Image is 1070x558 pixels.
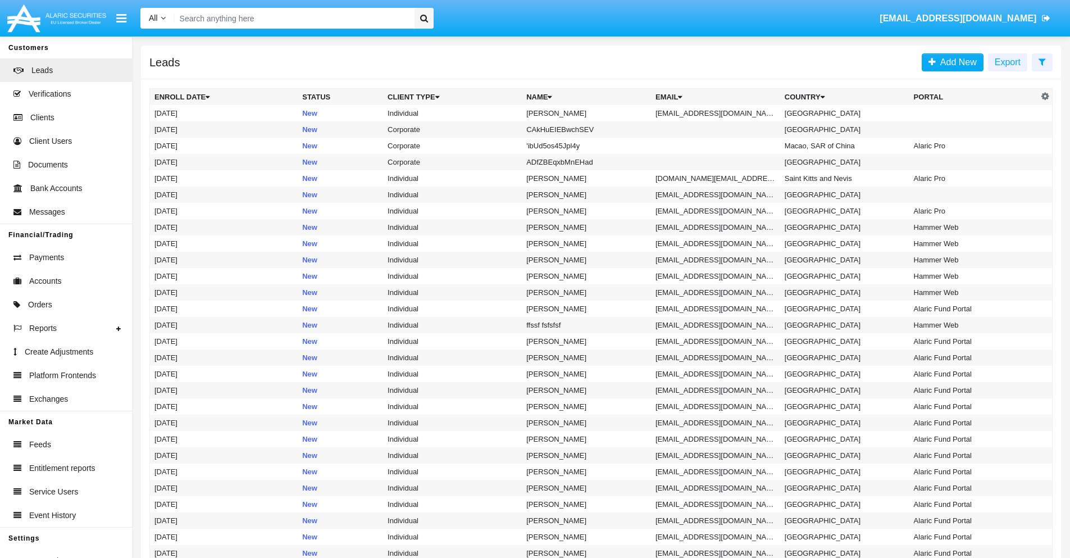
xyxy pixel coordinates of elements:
td: New [298,398,383,415]
td: [GEOGRAPHIC_DATA] [780,447,909,464]
td: [PERSON_NAME] [522,480,651,496]
td: [PERSON_NAME] [522,187,651,203]
td: Individual [383,529,522,545]
td: Individual [383,219,522,235]
td: New [298,350,383,366]
td: [GEOGRAPHIC_DATA] [780,219,909,235]
td: [GEOGRAPHIC_DATA] [780,464,909,480]
td: [DATE] [150,366,298,382]
td: New [298,187,383,203]
td: [DATE] [150,203,298,219]
td: Macao, SAR of China [780,138,909,154]
td: Alaric Fund Portal [909,333,1039,350]
td: New [298,431,383,447]
td: Individual [383,235,522,252]
td: Individual [383,317,522,333]
td: [DATE] [150,252,298,268]
td: [PERSON_NAME] [522,382,651,398]
td: [DATE] [150,447,298,464]
th: Portal [909,89,1039,106]
span: Accounts [29,275,62,287]
td: [PERSON_NAME] [522,366,651,382]
td: [EMAIL_ADDRESS][DOMAIN_NAME] [651,105,780,121]
input: Search [174,8,411,29]
td: [DATE] [150,333,298,350]
td: Individual [383,170,522,187]
img: Logo image [6,2,108,35]
td: [DATE] [150,138,298,154]
td: [GEOGRAPHIC_DATA] [780,284,909,301]
td: [EMAIL_ADDRESS][DOMAIN_NAME] [651,447,780,464]
td: [EMAIL_ADDRESS][DOMAIN_NAME] [651,529,780,545]
td: New [298,105,383,121]
td: Alaric Fund Portal [909,480,1039,496]
span: Leads [31,65,53,76]
td: Hammer Web [909,235,1039,252]
span: Orders [28,299,52,311]
td: [GEOGRAPHIC_DATA] [780,154,909,170]
td: [GEOGRAPHIC_DATA] [780,252,909,268]
td: Individual [383,268,522,284]
td: Alaric Pro [909,203,1039,219]
td: [DATE] [150,480,298,496]
td: New [298,138,383,154]
td: [EMAIL_ADDRESS][DOMAIN_NAME] [651,333,780,350]
td: Individual [383,284,522,301]
td: New [298,268,383,284]
td: Individual [383,415,522,431]
td: New [298,447,383,464]
td: [PERSON_NAME] [522,333,651,350]
td: [EMAIL_ADDRESS][DOMAIN_NAME] [651,301,780,317]
td: [PERSON_NAME] [522,529,651,545]
td: [EMAIL_ADDRESS][DOMAIN_NAME] [651,382,780,398]
td: [PERSON_NAME] [522,447,651,464]
td: New [298,382,383,398]
td: New [298,480,383,496]
td: [EMAIL_ADDRESS][DOMAIN_NAME] [651,187,780,203]
td: [DATE] [150,382,298,398]
td: New [298,529,383,545]
td: [EMAIL_ADDRESS][DOMAIN_NAME] [651,496,780,512]
td: Individual [383,187,522,203]
span: Client Users [29,135,72,147]
span: Payments [29,252,64,264]
a: Add New [922,53,984,71]
td: [PERSON_NAME] [522,464,651,480]
td: New [298,203,383,219]
td: [PERSON_NAME] [522,415,651,431]
th: Country [780,89,909,106]
td: Individual [383,382,522,398]
span: Export [995,57,1021,67]
td: ADfZBEqxbMnEHad [522,154,651,170]
td: Alaric Fund Portal [909,366,1039,382]
td: Hammer Web [909,284,1039,301]
span: Exchanges [29,393,68,405]
td: New [298,252,383,268]
span: Event History [29,510,76,521]
td: [EMAIL_ADDRESS][DOMAIN_NAME] [651,415,780,431]
td: [PERSON_NAME] [522,284,651,301]
td: Individual [383,512,522,529]
td: [EMAIL_ADDRESS][DOMAIN_NAME] [651,350,780,366]
td: [EMAIL_ADDRESS][DOMAIN_NAME] [651,431,780,447]
td: Hammer Web [909,268,1039,284]
td: [GEOGRAPHIC_DATA] [780,512,909,529]
td: New [298,366,383,382]
td: [PERSON_NAME] [522,496,651,512]
span: Feeds [29,439,51,451]
td: [EMAIL_ADDRESS][DOMAIN_NAME] [651,219,780,235]
td: [GEOGRAPHIC_DATA] [780,496,909,512]
td: [PERSON_NAME] [522,105,651,121]
span: Clients [30,112,54,124]
td: [PERSON_NAME] [522,512,651,529]
td: Corporate [383,121,522,138]
td: [DATE] [150,398,298,415]
td: Alaric Fund Portal [909,464,1039,480]
td: [DATE] [150,170,298,187]
td: Alaric Fund Portal [909,382,1039,398]
td: Alaric Fund Portal [909,447,1039,464]
td: [GEOGRAPHIC_DATA] [780,235,909,252]
td: [DATE] [150,105,298,121]
td: [GEOGRAPHIC_DATA] [780,415,909,431]
td: [DATE] [150,350,298,366]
